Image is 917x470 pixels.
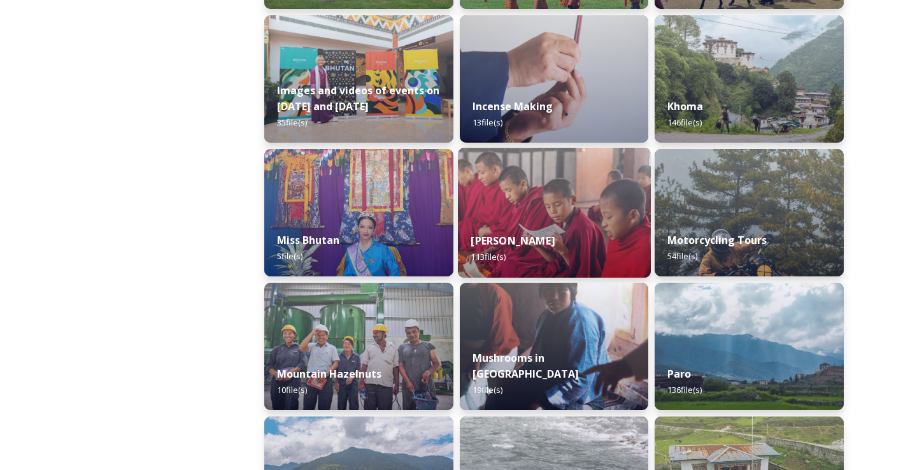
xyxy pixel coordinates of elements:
[655,283,844,410] img: Paro%2520050723%2520by%2520Amp%2520Sripimanwat-20.jpg
[460,15,649,143] img: _SCH5631.jpg
[277,233,339,247] strong: Miss Bhutan
[473,384,502,395] span: 19 file(s)
[471,251,506,262] span: 113 file(s)
[277,367,381,381] strong: Mountain Hazelnuts
[667,384,702,395] span: 136 file(s)
[264,283,453,410] img: WattBryan-20170720-0740-P50.jpg
[655,15,844,143] img: Khoma%2520130723%2520by%2520Amp%2520Sripimanwat-7.jpg
[667,367,691,381] strong: Paro
[667,117,702,128] span: 146 file(s)
[277,384,307,395] span: 10 file(s)
[655,149,844,276] img: By%2520Leewang%2520Tobgay%252C%2520President%252C%2520The%2520Badgers%2520Motorcycle%2520Club%252...
[460,283,649,410] img: _SCH7798.jpg
[277,117,307,128] span: 35 file(s)
[473,351,579,381] strong: Mushrooms in [GEOGRAPHIC_DATA]
[473,99,553,113] strong: Incense Making
[667,233,767,247] strong: Motorcycling Tours
[277,83,439,113] strong: Images and videos of events on [DATE] and [DATE]
[667,99,703,113] strong: Khoma
[667,250,697,262] span: 54 file(s)
[264,15,453,143] img: A%2520guest%2520with%2520new%2520signage%2520at%2520the%2520airport.jpeg
[471,234,555,248] strong: [PERSON_NAME]
[264,149,453,276] img: Miss%2520Bhutan%2520Tashi%2520Choden%25205.jpg
[277,250,302,262] span: 5 file(s)
[473,117,502,128] span: 13 file(s)
[458,148,651,278] img: Mongar%2520and%2520Dametshi%2520110723%2520by%2520Amp%2520Sripimanwat-9.jpg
